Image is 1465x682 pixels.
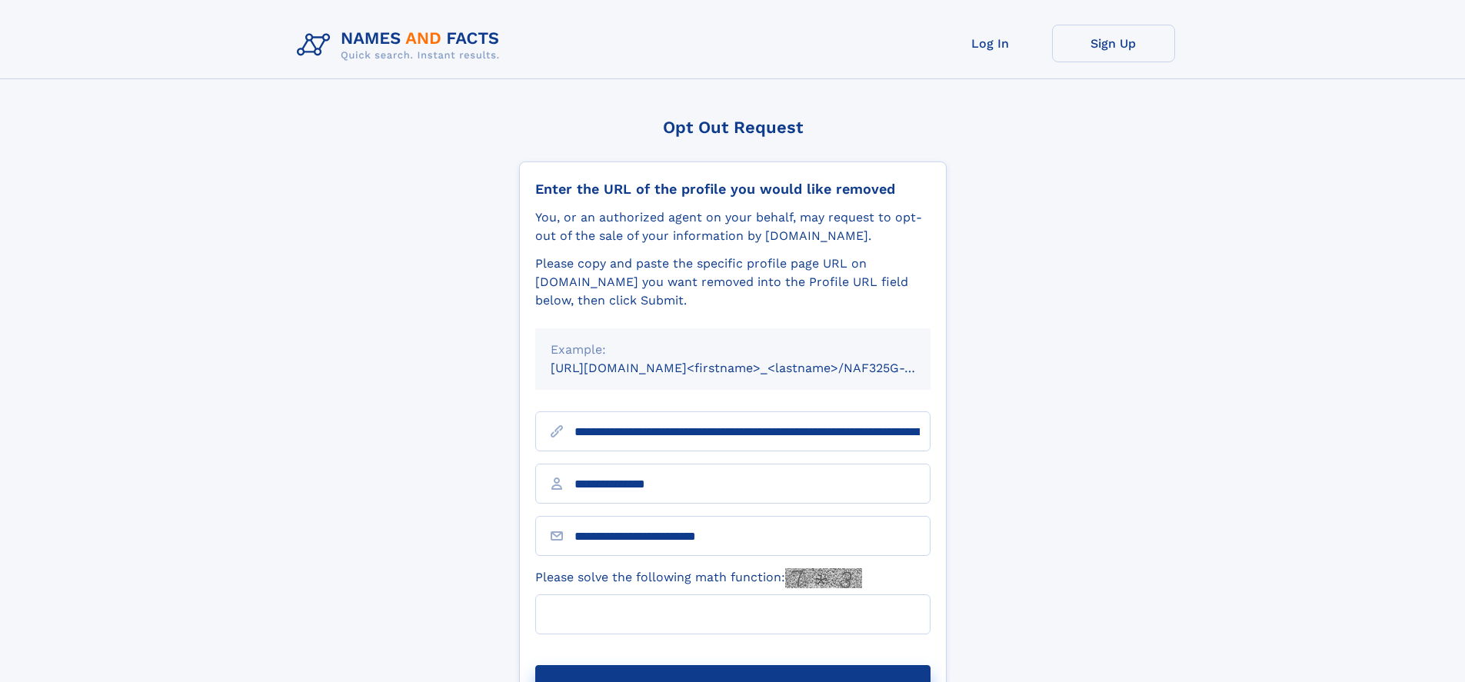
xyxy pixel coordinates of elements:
label: Please solve the following math function: [535,568,862,588]
div: Opt Out Request [519,118,947,137]
div: Example: [551,341,915,359]
div: Please copy and paste the specific profile page URL on [DOMAIN_NAME] you want removed into the Pr... [535,255,931,310]
a: Log In [929,25,1052,62]
small: [URL][DOMAIN_NAME]<firstname>_<lastname>/NAF325G-xxxxxxxx [551,361,960,375]
a: Sign Up [1052,25,1175,62]
div: Enter the URL of the profile you would like removed [535,181,931,198]
img: Logo Names and Facts [291,25,512,66]
div: You, or an authorized agent on your behalf, may request to opt-out of the sale of your informatio... [535,208,931,245]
